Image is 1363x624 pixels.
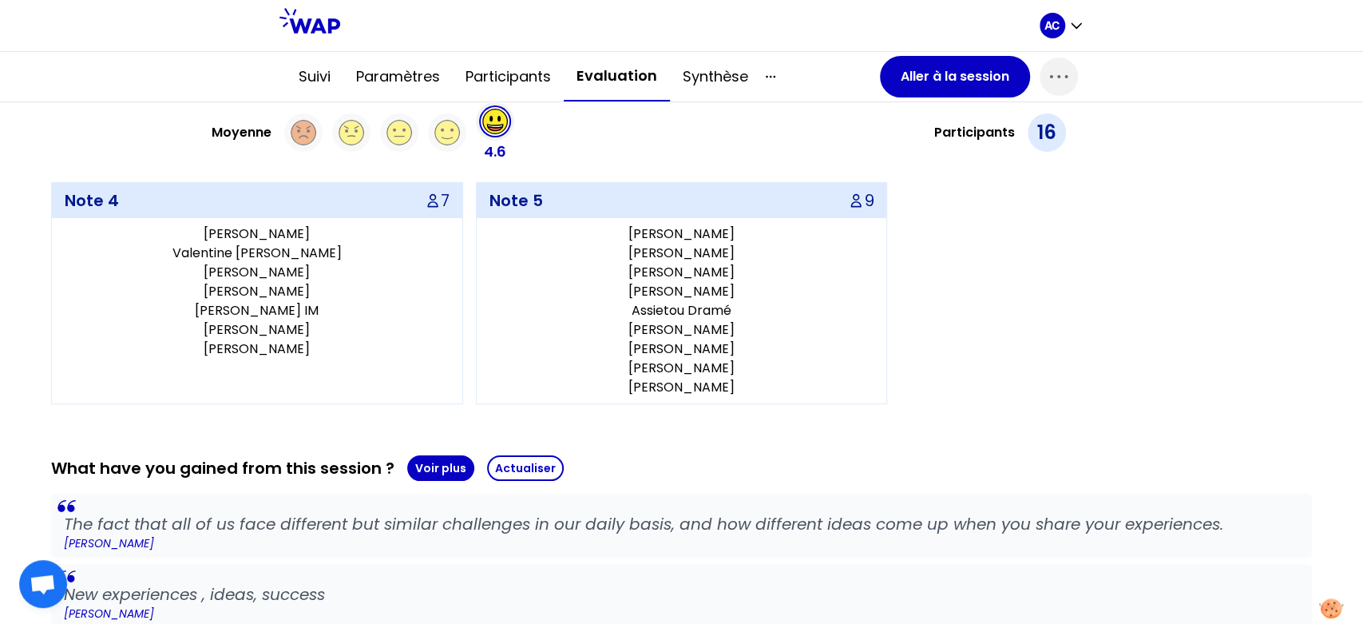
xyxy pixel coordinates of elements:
[880,56,1030,97] button: Aller à la session
[489,189,543,212] p: Note 5
[864,189,874,212] p: 9
[212,123,271,142] h3: Moyenne
[934,123,1015,142] h3: Participants
[58,340,456,359] p: [PERSON_NAME]
[483,320,881,340] p: [PERSON_NAME]
[484,141,506,163] p: 4.6
[64,583,1299,606] p: New experiences , ideas, success
[343,53,453,101] button: Paramètres
[58,320,456,340] p: [PERSON_NAME]
[58,244,456,263] p: Valentine [PERSON_NAME]
[1040,13,1084,38] button: AC
[58,301,456,320] p: [PERSON_NAME] IM
[51,455,1312,481] div: What have you gained from this session ?
[286,53,343,101] button: Suivi
[19,560,67,608] div: Ouvrir le chat
[1037,120,1056,145] p: 16
[670,53,761,101] button: Synthèse
[564,52,670,101] button: Evaluation
[487,455,564,481] button: Actualiser
[58,282,456,301] p: [PERSON_NAME]
[1044,18,1060,34] p: AC
[65,189,119,212] p: Note 4
[407,455,474,481] button: Voir plus
[483,378,881,397] p: [PERSON_NAME]
[64,535,1299,551] p: [PERSON_NAME]
[483,282,881,301] p: [PERSON_NAME]
[64,513,1299,535] p: The fact that all of us face different but similar challenges in our daily basis, and how differe...
[483,225,881,244] p: [PERSON_NAME]
[453,53,564,101] button: Participants
[58,263,456,282] p: [PERSON_NAME]
[483,359,881,378] p: [PERSON_NAME]
[58,225,456,244] p: [PERSON_NAME]
[441,189,450,212] p: 7
[483,263,881,282] p: [PERSON_NAME]
[64,606,1299,622] p: [PERSON_NAME]
[483,244,881,263] p: [PERSON_NAME]
[483,340,881,359] p: [PERSON_NAME]
[483,301,881,320] p: Assietou Dramé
